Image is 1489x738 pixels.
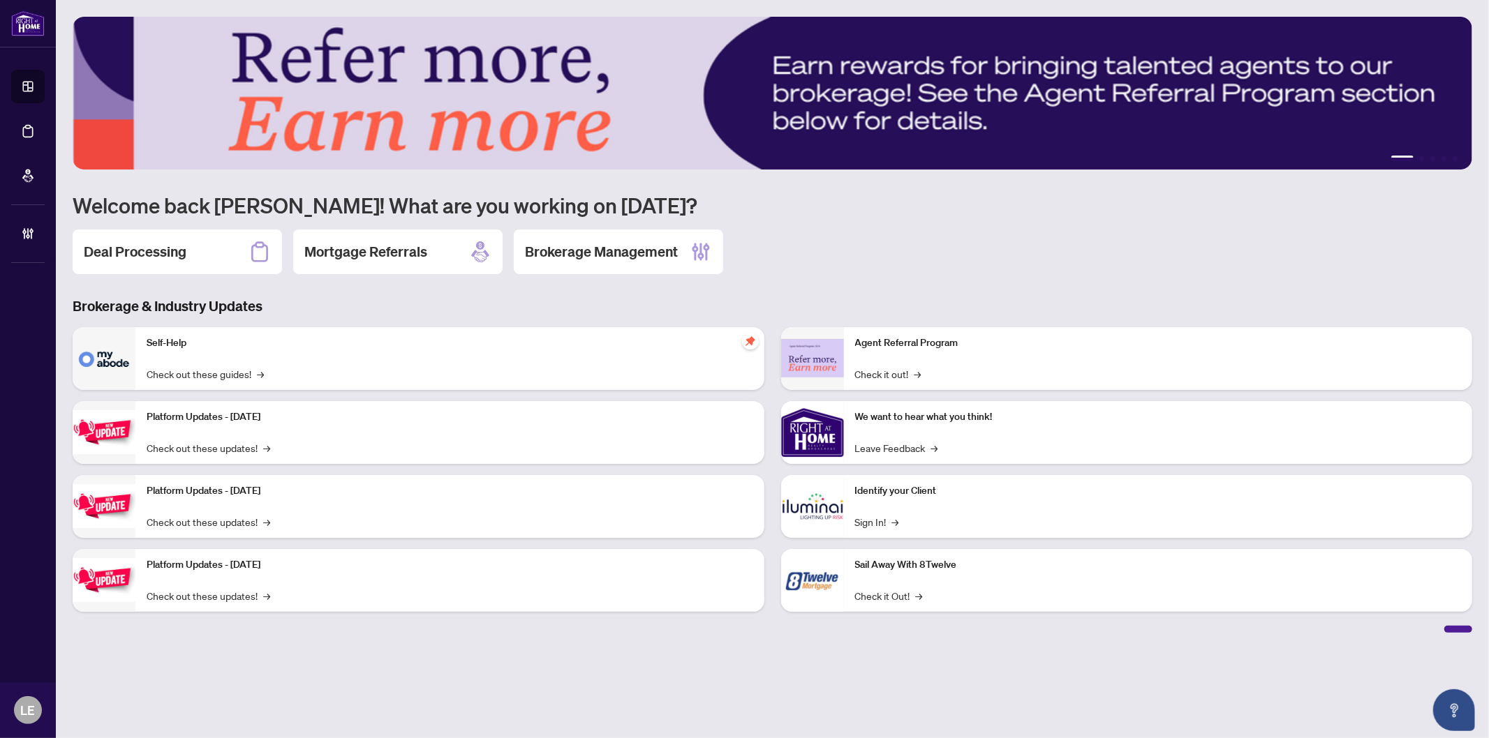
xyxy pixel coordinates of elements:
a: Check out these updates!→ [147,588,270,603]
img: Platform Updates - June 23, 2025 [73,558,135,602]
h3: Brokerage & Industry Updates [73,296,1472,316]
button: 2 [1419,156,1425,161]
p: Platform Updates - [DATE] [147,483,753,499]
button: 1 [1391,156,1414,161]
a: Check it Out!→ [855,588,923,603]
img: Identify your Client [781,475,844,538]
a: Check it out!→ [855,366,921,382]
img: We want to hear what you think! [781,401,844,464]
button: 5 [1453,156,1458,161]
p: Platform Updates - [DATE] [147,409,753,425]
a: Check out these updates!→ [147,440,270,455]
h2: Deal Processing [84,242,186,262]
p: Sail Away With 8Twelve [855,557,1462,573]
a: Sign In!→ [855,514,899,529]
span: → [263,514,270,529]
a: Check out these guides!→ [147,366,264,382]
p: Agent Referral Program [855,336,1462,351]
button: Open asap [1433,689,1475,731]
span: → [263,588,270,603]
span: → [263,440,270,455]
a: Check out these updates!→ [147,514,270,529]
img: Platform Updates - July 8, 2025 [73,484,135,528]
span: → [931,440,938,455]
p: Identify your Client [855,483,1462,499]
span: → [914,366,921,382]
img: Platform Updates - July 21, 2025 [73,410,135,454]
h2: Brokerage Management [525,242,678,262]
span: → [916,588,923,603]
img: Agent Referral Program [781,339,844,377]
h1: Welcome back [PERSON_NAME]! What are you working on [DATE]? [73,192,1472,218]
button: 4 [1442,156,1447,161]
span: pushpin [742,333,759,349]
p: Self-Help [147,336,753,351]
img: Slide 0 [73,17,1472,170]
span: → [892,514,899,529]
p: Platform Updates - [DATE] [147,557,753,573]
img: logo [11,10,45,36]
span: → [257,366,264,382]
span: LE [21,700,36,720]
img: Self-Help [73,327,135,390]
p: We want to hear what you think! [855,409,1462,425]
a: Leave Feedback→ [855,440,938,455]
h2: Mortgage Referrals [304,242,427,262]
img: Sail Away With 8Twelve [781,549,844,612]
button: 3 [1430,156,1436,161]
